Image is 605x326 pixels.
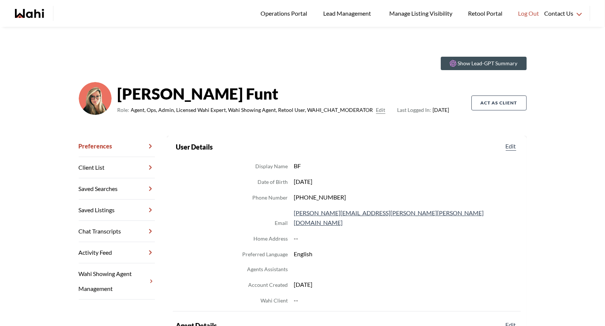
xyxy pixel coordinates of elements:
[118,82,449,105] strong: [PERSON_NAME] Funt
[261,296,288,305] dt: Wahi Client
[261,9,310,18] span: Operations Portal
[79,82,112,115] img: ef0591e0ebeb142b.png
[247,265,288,274] dt: Agents Assistants
[294,233,518,243] dd: --
[79,263,155,300] a: Wahi Showing Agent Management
[294,249,518,259] dd: English
[387,9,455,18] span: Manage Listing Visibility
[504,142,518,151] button: Edit
[471,95,527,110] button: Act as Client
[255,162,288,171] dt: Display Name
[253,234,288,243] dt: Home Address
[458,60,518,67] p: Show Lead-GPT Summary
[376,106,386,115] button: Edit
[441,57,527,70] button: Show Lead-GPT Summary
[294,208,518,228] dd: [PERSON_NAME][EMAIL_ADDRESS][PERSON_NAME][PERSON_NAME][DOMAIN_NAME]
[258,178,288,186] dt: Date of Birth
[518,9,539,18] span: Log Out
[275,219,288,228] dt: Email
[79,200,155,221] a: Saved Listings
[79,242,155,263] a: Activity Feed
[252,193,288,202] dt: Phone Number
[79,136,155,157] a: Preferences
[248,280,288,289] dt: Account Created
[176,142,213,152] h2: User Details
[79,157,155,178] a: Client List
[294,295,518,305] dd: --
[397,107,431,113] span: Last Logged In:
[118,106,130,115] span: Role:
[131,106,373,115] span: Agent, Ops, Admin, Licensed Wahi Expert, Wahi Showing Agent, Retool User, WAHI_CHAT_MODERATOR
[323,9,374,18] span: Lead Management
[397,106,449,115] span: [DATE]
[15,9,44,18] a: Wahi homepage
[468,9,505,18] span: Retool Portal
[294,177,518,186] dd: [DATE]
[79,221,155,242] a: Chat Transcripts
[294,192,518,202] dd: [PHONE_NUMBER]
[79,178,155,200] a: Saved Searches
[294,161,518,171] dd: BF
[242,250,288,259] dt: Preferred Language
[294,280,518,289] dd: [DATE]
